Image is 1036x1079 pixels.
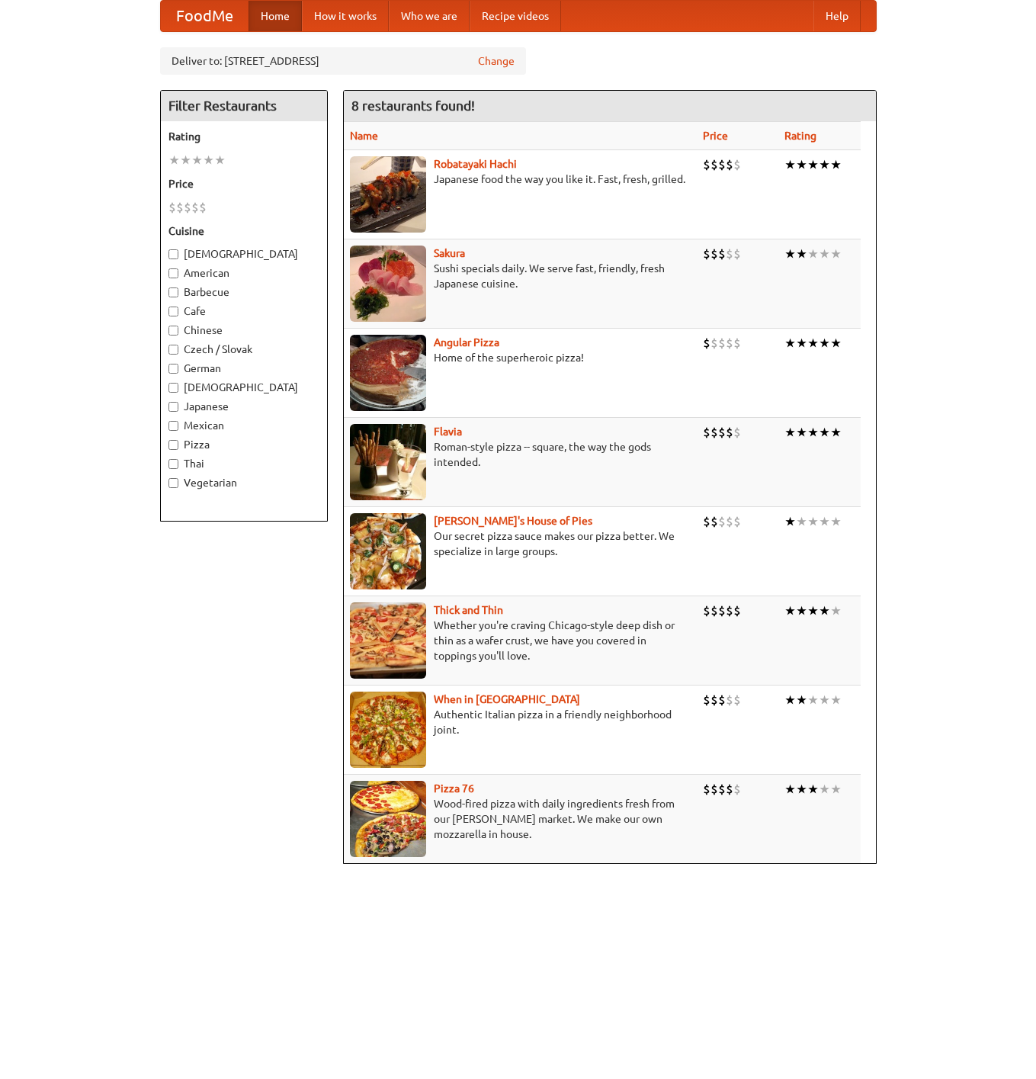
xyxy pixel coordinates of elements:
li: ★ [784,692,796,708]
a: Recipe videos [470,1,561,31]
li: $ [703,692,710,708]
img: thick.jpg [350,602,426,679]
b: Robatayaki Hachi [434,158,517,170]
li: $ [703,335,710,352]
li: $ [710,692,718,708]
label: Barbecue [168,284,319,300]
li: ★ [796,156,807,173]
li: ★ [830,513,842,530]
li: ★ [819,156,830,173]
input: Vegetarian [168,478,178,488]
input: Czech / Slovak [168,345,178,355]
label: Japanese [168,399,319,414]
img: sakura.jpg [350,246,426,322]
li: $ [726,513,733,530]
li: ★ [830,156,842,173]
img: robatayaki.jpg [350,156,426,233]
li: $ [726,424,733,441]
li: $ [703,602,710,619]
li: $ [710,781,718,798]
li: $ [176,199,184,216]
p: Home of the superheroic pizza! [350,350,691,365]
a: FoodMe [161,1,249,31]
li: $ [718,602,726,619]
li: ★ [819,513,830,530]
li: ★ [796,513,807,530]
a: Pizza 76 [434,782,474,795]
img: angular.jpg [350,335,426,411]
li: ★ [784,513,796,530]
p: Sushi specials daily. We serve fast, friendly, fresh Japanese cuisine. [350,261,691,291]
li: ★ [807,602,819,619]
li: ★ [784,246,796,262]
img: wheninrome.jpg [350,692,426,768]
a: Sakura [434,247,465,259]
li: ★ [784,335,796,352]
label: Chinese [168,323,319,338]
li: $ [184,199,191,216]
li: ★ [830,335,842,352]
li: $ [703,246,710,262]
li: ★ [796,246,807,262]
li: $ [718,513,726,530]
p: Authentic Italian pizza in a friendly neighborhood joint. [350,707,691,737]
b: Angular Pizza [434,336,499,348]
input: [DEMOGRAPHIC_DATA] [168,249,178,259]
li: $ [710,602,718,619]
a: Home [249,1,302,31]
li: $ [718,424,726,441]
li: ★ [807,692,819,708]
b: [PERSON_NAME]'s House of Pies [434,515,592,527]
li: $ [710,513,718,530]
li: ★ [796,424,807,441]
li: $ [733,156,741,173]
p: Whether you're craving Chicago-style deep dish or thin as a wafer crust, we have you covered in t... [350,618,691,663]
li: ★ [819,335,830,352]
li: ★ [830,692,842,708]
h5: Cuisine [168,223,319,239]
li: ★ [796,692,807,708]
label: Czech / Slovak [168,342,319,357]
li: ★ [819,246,830,262]
li: $ [733,246,741,262]
li: $ [710,246,718,262]
li: ★ [214,152,226,169]
li: ★ [807,335,819,352]
li: ★ [819,692,830,708]
li: $ [726,602,733,619]
a: Name [350,130,378,142]
li: $ [703,424,710,441]
li: $ [710,335,718,352]
li: $ [733,781,741,798]
li: ★ [796,335,807,352]
label: Cafe [168,303,319,319]
a: When in [GEOGRAPHIC_DATA] [434,693,580,705]
li: $ [726,156,733,173]
li: ★ [819,602,830,619]
h5: Price [168,176,319,191]
li: $ [718,335,726,352]
a: Who we are [389,1,470,31]
input: Mexican [168,421,178,431]
a: Flavia [434,425,462,438]
input: [DEMOGRAPHIC_DATA] [168,383,178,393]
li: $ [199,199,207,216]
li: ★ [784,602,796,619]
img: luigis.jpg [350,513,426,589]
input: Pizza [168,440,178,450]
li: $ [733,692,741,708]
li: $ [726,335,733,352]
input: German [168,364,178,374]
h4: Filter Restaurants [161,91,327,121]
a: How it works [302,1,389,31]
li: $ [726,246,733,262]
ng-pluralize: 8 restaurants found! [351,98,475,113]
a: Thick and Thin [434,604,503,616]
li: ★ [191,152,203,169]
li: ★ [168,152,180,169]
li: ★ [807,513,819,530]
li: ★ [784,781,796,798]
p: Wood-fired pizza with daily ingredients fresh from our [PERSON_NAME] market. We make our own mozz... [350,796,691,842]
li: ★ [819,781,830,798]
